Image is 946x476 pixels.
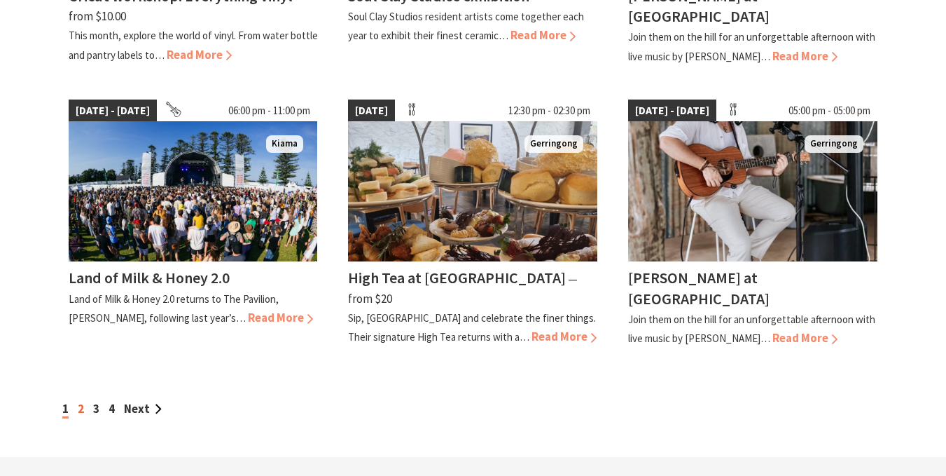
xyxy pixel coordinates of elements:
p: Join them on the hill for an unforgettable afternoon with live music by [PERSON_NAME]… [628,30,875,62]
span: 1 [62,401,69,419]
p: Join them on the hill for an unforgettable afternoon with live music by [PERSON_NAME]… [628,313,875,345]
span: Read More [510,27,576,43]
p: Land of Milk & Honey 2.0 returns to The Pavilion, [PERSON_NAME], following last year’s… [69,292,279,325]
span: [DATE] - [DATE] [69,100,157,122]
p: Sip, [GEOGRAPHIC_DATA] and celebrate the finer things. Their signature High Tea returns with a… [348,311,596,344]
span: 05:00 pm - 05:00 pm [781,100,877,122]
img: High Tea [348,121,597,261]
span: Gerringong [805,135,863,153]
h4: High Tea at [GEOGRAPHIC_DATA] [348,268,566,287]
span: 06:00 pm - 11:00 pm [221,100,317,122]
span: [DATE] [348,100,395,122]
a: 2 [78,401,84,416]
span: Kiama [266,135,303,153]
a: 4 [109,401,115,416]
a: [DATE] - [DATE] 06:00 pm - 11:00 pm Clearly Kiama Land of Milk & Honey 2.0 Land of Milk & Honey 2... [69,100,318,348]
a: [DATE] - [DATE] 05:00 pm - 05:00 pm Tayvin Martins Gerringong [PERSON_NAME] at [GEOGRAPHIC_DATA] ... [628,100,877,348]
h4: [PERSON_NAME] at [GEOGRAPHIC_DATA] [628,268,770,308]
span: 12:30 pm - 02:30 pm [501,100,597,122]
span: Read More [772,48,837,64]
span: Read More [248,310,313,325]
img: Clearly [69,121,318,261]
span: ⁠— from $20 [348,271,578,306]
a: 3 [93,401,99,416]
a: [DATE] 12:30 pm - 02:30 pm High Tea Gerringong High Tea at [GEOGRAPHIC_DATA] ⁠— from $20 Sip, [GE... [348,100,597,348]
p: This month, explore the world of vinyl. From water bottle and pantry labels to… [69,29,318,61]
p: Soul Clay Studios resident artists come together each year to exhibit their finest ceramic… [348,10,584,42]
a: Next [124,401,162,416]
span: Read More [167,47,232,62]
span: Read More [772,330,837,346]
h4: Land of Milk & Honey 2.0 [69,268,230,287]
span: Gerringong [524,135,583,153]
span: Read More [531,329,597,344]
span: [DATE] - [DATE] [628,100,716,122]
img: Tayvin Martins [628,121,877,261]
